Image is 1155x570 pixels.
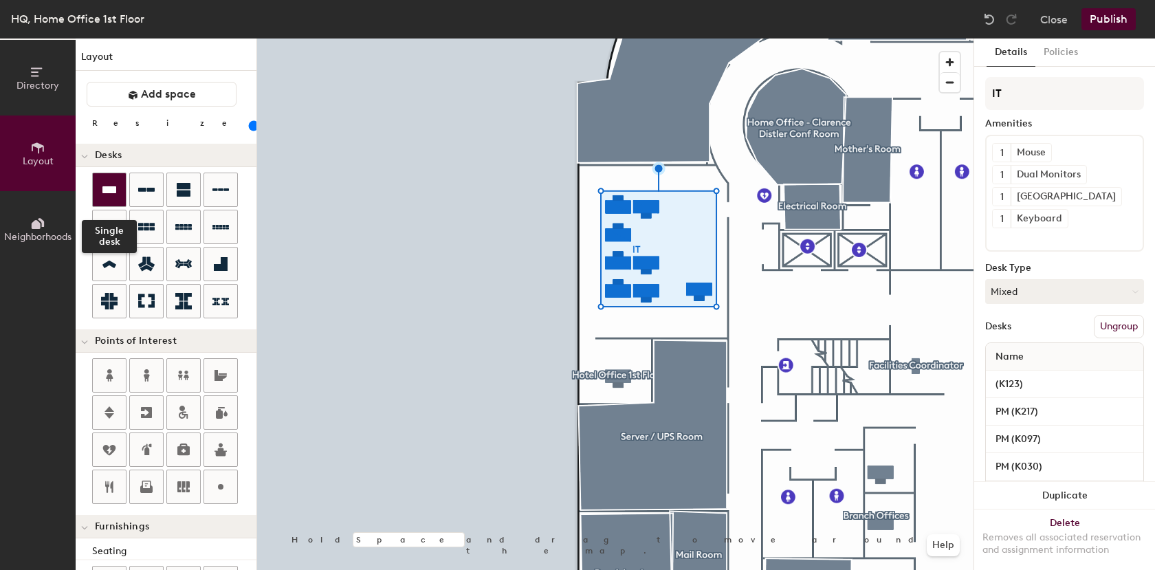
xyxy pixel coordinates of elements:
button: Add space [87,82,236,107]
h1: Layout [76,50,256,71]
span: 1 [1000,146,1004,160]
button: 1 [993,210,1011,228]
input: Unnamed desk [989,430,1141,449]
img: Redo [1004,12,1018,26]
div: HQ, Home Office 1st Floor [11,10,144,28]
button: Single desk [92,173,126,207]
div: Desks [985,321,1011,332]
input: Unnamed desk [989,402,1141,421]
div: Desk Type [985,263,1144,274]
button: Publish [1081,8,1136,30]
button: Mixed [985,279,1144,304]
div: Dual Monitors [1011,166,1086,184]
span: Furnishings [95,521,149,532]
span: Desks [95,150,122,161]
button: Duplicate [974,482,1155,509]
span: Neighborhoods [4,231,71,243]
img: Undo [982,12,996,26]
div: [GEOGRAPHIC_DATA] [1011,188,1121,206]
span: Add space [141,87,196,101]
button: 1 [993,188,1011,206]
div: Seating [92,544,256,559]
button: Ungroup [1094,315,1144,338]
button: DeleteRemoves all associated reservation and assignment information [974,509,1155,570]
span: 1 [1000,168,1004,182]
span: Directory [16,80,59,91]
button: Policies [1035,39,1086,67]
span: Layout [23,155,54,167]
div: Keyboard [1011,210,1068,228]
button: Help [927,534,960,556]
button: 1 [993,144,1011,162]
button: Close [1040,8,1068,30]
span: Name [989,344,1031,369]
button: Details [987,39,1035,67]
input: Unnamed desk [989,375,1141,394]
input: Unnamed desk [989,457,1141,476]
button: 1 [993,166,1011,184]
div: Removes all associated reservation and assignment information [982,531,1147,556]
div: Resize [92,118,244,129]
span: Points of Interest [95,336,177,347]
div: Mouse [1011,144,1051,162]
div: Amenities [985,118,1144,129]
span: 1 [1000,190,1004,204]
span: 1 [1000,212,1004,226]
